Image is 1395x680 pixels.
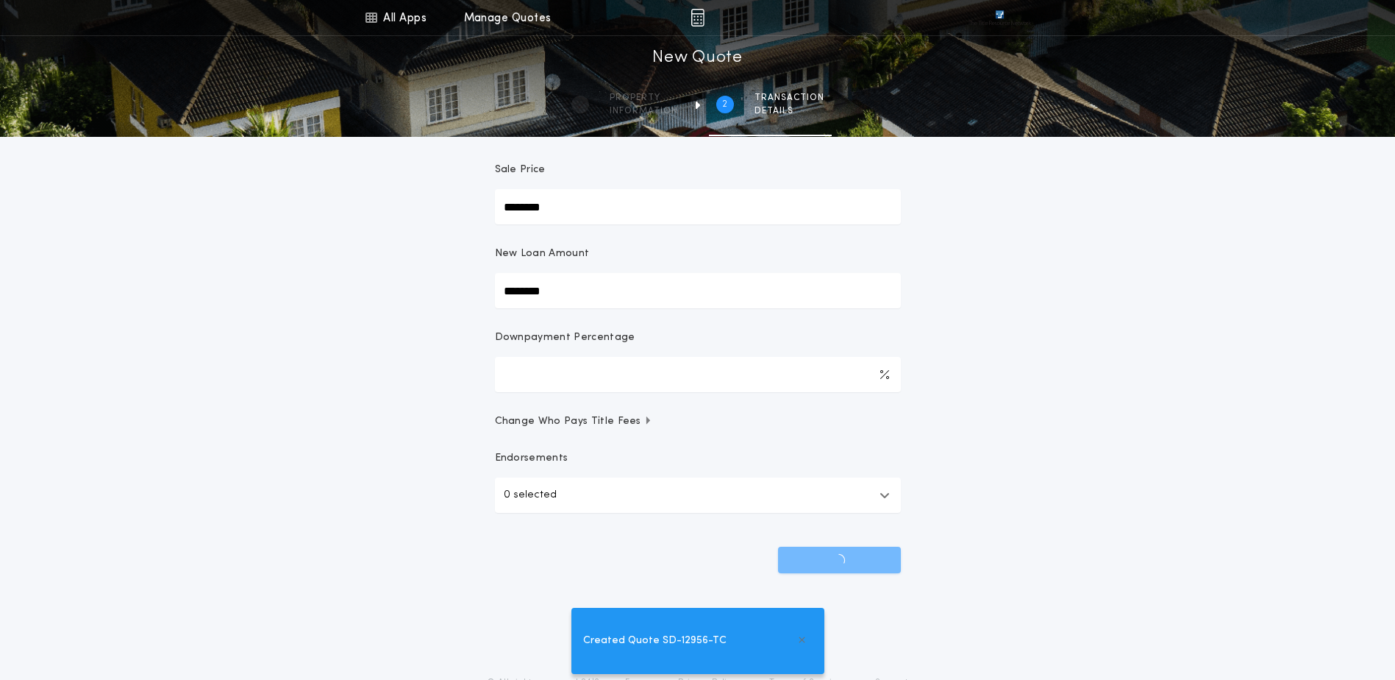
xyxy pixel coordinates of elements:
p: 0 selected [504,486,557,504]
h1: New Quote [652,46,742,70]
input: Sale Price [495,189,901,224]
input: Downpayment Percentage [495,357,901,392]
span: Created Quote SD-12956-TC [583,633,727,649]
span: Transaction [754,92,824,104]
input: New Loan Amount [495,273,901,308]
span: information [610,105,678,117]
span: Property [610,92,678,104]
p: Sale Price [495,163,546,177]
p: New Loan Amount [495,247,590,261]
h2: 2 [722,99,727,110]
button: Change Who Pays Title Fees [495,414,901,429]
p: Downpayment Percentage [495,330,635,345]
img: img [691,9,704,26]
button: 0 selected [495,478,901,513]
img: vs-icon [968,10,1030,25]
span: details [754,105,824,117]
p: Endorsements [495,451,901,466]
span: Change Who Pays Title Fees [495,414,653,429]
